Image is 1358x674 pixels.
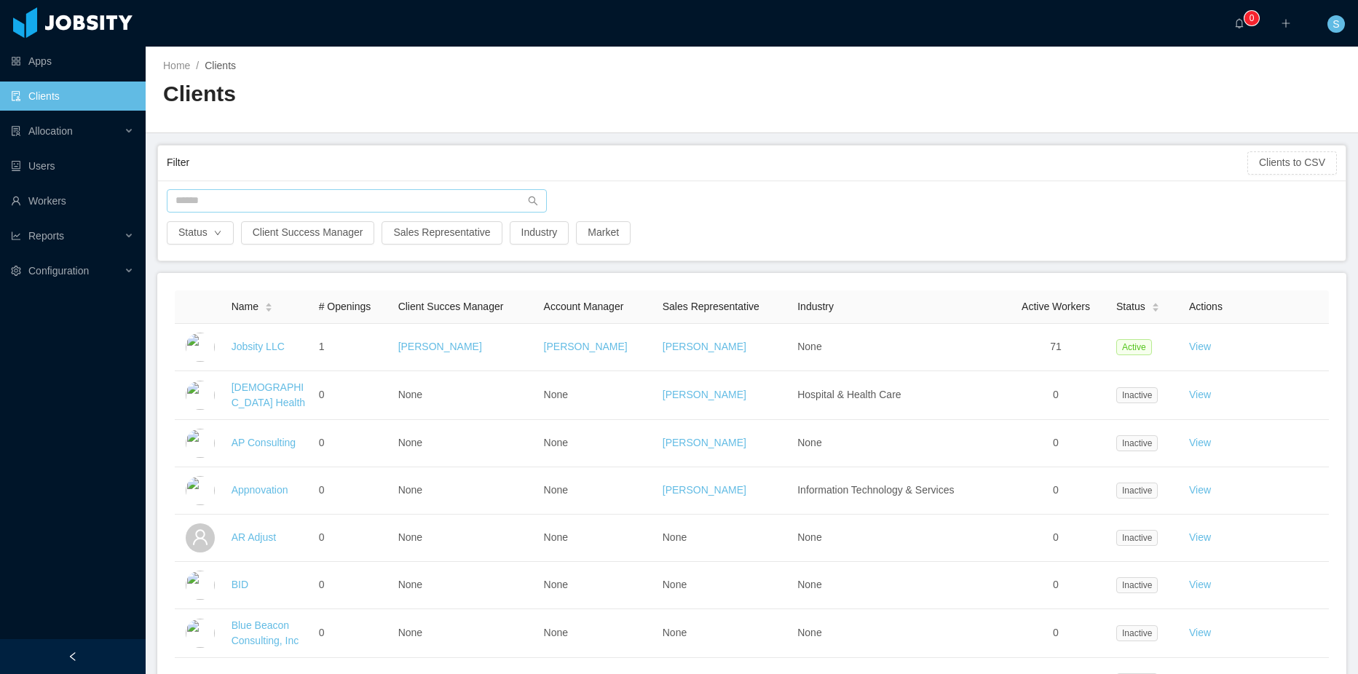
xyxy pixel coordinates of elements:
i: icon: caret-down [265,306,273,311]
span: # Openings [319,301,371,312]
i: icon: caret-up [1151,301,1159,305]
td: 0 [1001,467,1110,515]
img: dc41d540-fa30-11e7-b498-73b80f01daf1_657caab8ac997-400w.png [186,333,215,362]
span: None [797,437,821,448]
i: icon: caret-up [265,301,273,305]
a: View [1189,389,1211,400]
button: Statusicon: down [167,221,234,245]
span: Sales Representative [663,301,759,312]
span: Reports [28,230,64,242]
td: 0 [313,562,392,609]
span: 1 [319,341,325,352]
td: 0 [313,371,392,420]
span: None [663,627,687,638]
span: None [398,389,422,400]
i: icon: solution [11,126,21,136]
a: icon: appstoreApps [11,47,134,76]
a: BID [232,579,248,590]
a: View [1189,341,1211,352]
img: 6a8e90c0-fa44-11e7-aaa7-9da49113f530_5a5d50e77f870-400w.png [186,381,215,410]
span: None [797,531,821,543]
td: 0 [313,420,392,467]
a: [PERSON_NAME] [663,389,746,400]
td: 0 [313,467,392,515]
a: View [1189,484,1211,496]
span: Inactive [1116,577,1158,593]
td: 0 [1001,371,1110,420]
span: Industry [797,301,834,312]
span: Inactive [1116,625,1158,641]
a: AR Adjust [232,531,276,543]
span: Client Succes Manager [398,301,504,312]
img: 6a95fc60-fa44-11e7-a61b-55864beb7c96_5a5d513336692-400w.png [186,429,215,458]
a: Jobsity LLC [232,341,285,352]
a: View [1189,437,1211,448]
span: None [663,579,687,590]
td: 0 [1001,562,1110,609]
span: None [398,627,422,638]
a: icon: userWorkers [11,186,134,215]
td: 0 [1001,515,1110,562]
span: None [544,484,568,496]
a: Home [163,60,190,71]
span: None [398,531,422,543]
a: icon: auditClients [11,82,134,111]
a: View [1189,627,1211,638]
td: 0 [1001,420,1110,467]
h2: Clients [163,79,752,109]
span: Configuration [28,265,89,277]
a: View [1189,579,1211,590]
span: Actions [1189,301,1223,312]
td: 71 [1001,324,1110,371]
img: 6a98c4f0-fa44-11e7-92f0-8dd2fe54cc72_5a5e2f7bcfdbd-400w.png [186,571,215,600]
i: icon: search [528,196,538,206]
td: 0 [313,609,392,658]
a: Appnovation [232,484,288,496]
a: [PERSON_NAME] [663,484,746,496]
span: None [663,531,687,543]
i: icon: user [192,528,209,546]
span: Inactive [1116,435,1158,451]
span: None [544,437,568,448]
div: Filter [167,149,1247,176]
span: None [797,341,821,352]
span: Status [1116,299,1145,314]
span: Account Manager [544,301,624,312]
span: Name [232,299,258,314]
img: 6a96eda0-fa44-11e7-9f69-c143066b1c39_5a5d5161a4f93-400w.png [186,476,215,505]
button: Market [576,221,631,245]
span: None [398,437,422,448]
img: 6a99a840-fa44-11e7-acf7-a12beca8be8a_5a5d51fe797d3-400w.png [186,619,215,648]
span: None [544,579,568,590]
a: View [1189,531,1211,543]
a: icon: robotUsers [11,151,134,181]
div: Sort [1151,301,1160,311]
i: icon: caret-down [1151,306,1159,311]
span: / [196,60,199,71]
span: S [1333,15,1339,33]
button: Sales Representative [382,221,502,245]
span: None [544,627,568,638]
span: None [544,389,568,400]
span: Active Workers [1022,301,1090,312]
button: Industry [510,221,569,245]
span: Clients [205,60,236,71]
td: 0 [1001,609,1110,658]
span: None [544,531,568,543]
sup: 0 [1244,11,1259,25]
span: None [797,627,821,638]
i: icon: line-chart [11,231,21,241]
a: AP Consulting [232,437,296,448]
a: [PERSON_NAME] [663,341,746,352]
button: Client Success Manager [241,221,375,245]
a: [PERSON_NAME] [663,437,746,448]
i: icon: plus [1281,18,1291,28]
span: Inactive [1116,387,1158,403]
span: None [797,579,821,590]
i: icon: bell [1234,18,1244,28]
span: Inactive [1116,483,1158,499]
i: icon: setting [11,266,21,276]
td: 0 [313,515,392,562]
span: Allocation [28,125,73,137]
div: Sort [264,301,273,311]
